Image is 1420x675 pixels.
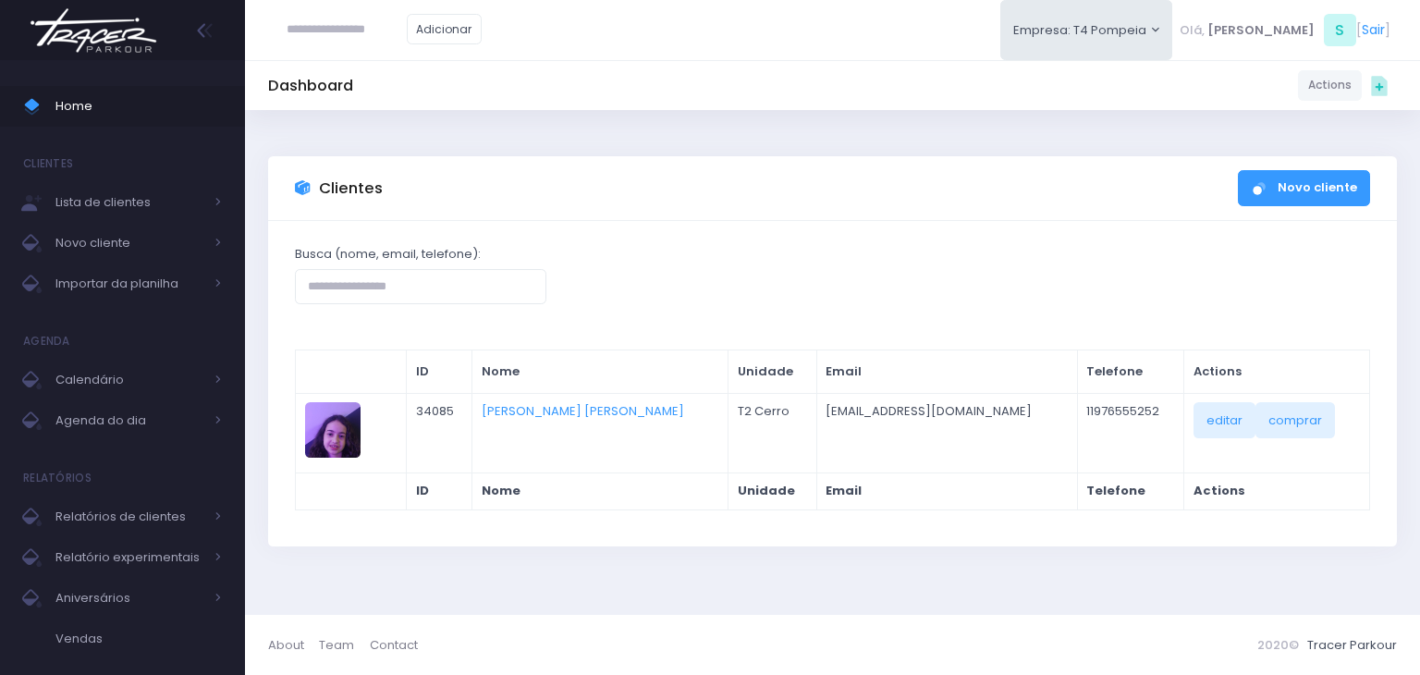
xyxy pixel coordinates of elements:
[1194,402,1255,437] a: editar
[816,472,1077,509] th: Email
[1298,70,1362,101] a: Actions
[816,393,1077,472] td: [EMAIL_ADDRESS][DOMAIN_NAME]
[55,94,222,118] span: Home
[1183,350,1369,394] th: Actions
[1172,9,1397,51] div: [ ]
[1362,20,1385,40] a: Sair
[23,460,92,497] h4: Relatórios
[1183,472,1369,509] th: Actions
[319,179,383,198] h3: Clientes
[55,505,203,529] span: Relatórios de clientes
[1307,636,1397,654] a: Tracer Parkour
[55,272,203,296] span: Importar da planilha
[1238,170,1370,206] a: Novo cliente
[482,402,684,420] a: [PERSON_NAME] [PERSON_NAME]
[55,190,203,215] span: Lista de clientes
[406,350,471,394] th: ID
[728,350,817,394] th: Unidade
[1257,636,1299,654] span: 2020©
[1077,472,1183,509] th: Telefone
[816,350,1077,394] th: Email
[407,14,483,44] a: Adicionar
[55,409,203,433] span: Agenda do dia
[471,472,728,509] th: Nome
[319,627,369,663] a: Team
[1077,350,1183,394] th: Telefone
[728,393,817,472] td: T2 Cerro
[268,627,319,663] a: About
[55,586,203,610] span: Aniversários
[268,77,353,95] h5: Dashboard
[406,393,471,472] td: 34085
[1077,393,1183,472] td: 11976555252
[1180,21,1205,40] span: Olá,
[1324,14,1356,46] span: S
[23,323,70,360] h4: Agenda
[1255,402,1335,437] a: comprar
[55,231,203,255] span: Novo cliente
[55,368,203,392] span: Calendário
[471,350,728,394] th: Nome
[295,245,481,264] label: Busca (nome, email, telefone):
[406,472,471,509] th: ID
[370,627,418,663] a: Contact
[55,627,222,651] span: Vendas
[1207,21,1315,40] span: [PERSON_NAME]
[728,472,817,509] th: Unidade
[55,546,203,570] span: Relatório experimentais
[23,145,73,182] h4: Clientes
